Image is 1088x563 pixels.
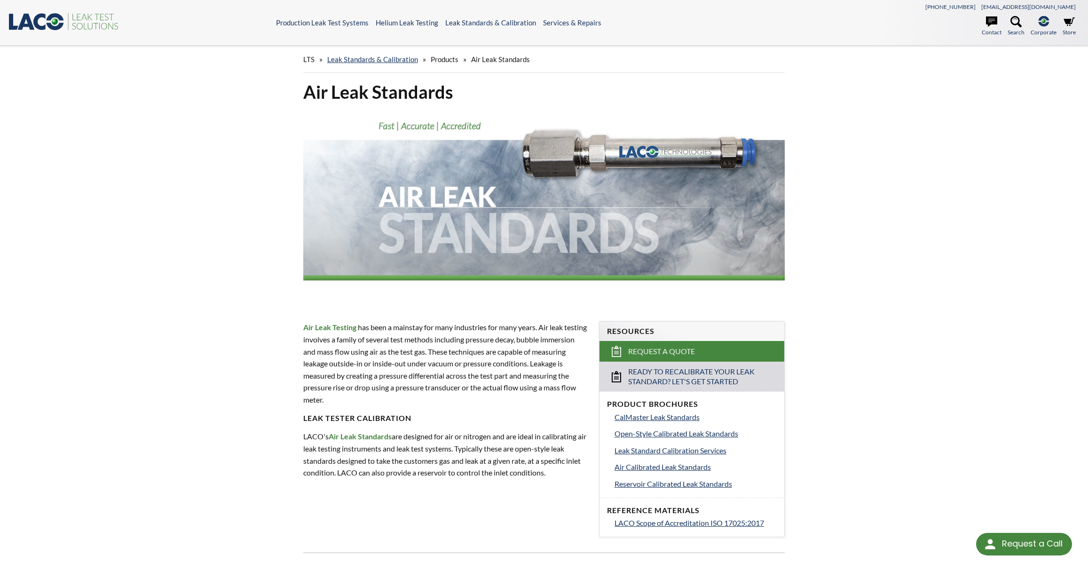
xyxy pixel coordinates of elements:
span: Products [431,55,458,63]
a: Search [1008,16,1025,37]
h4: Resources [607,326,777,336]
span: Open-Style Calibrated Leak Standards [615,429,738,438]
h1: Air Leak Standards [303,80,785,103]
a: Leak Standards & Calibration [327,55,418,63]
img: Air Leak Standards header [303,111,785,304]
p: LACO's are designed for air or nitrogen and are ideal in calibrating air leak testing instruments... [303,430,588,478]
span: LACO Scope of Accreditation ISO 17025:2017 [615,518,764,527]
span: Leak Standard Calibration Services [615,446,726,455]
strong: Air Leak Standards [329,432,392,441]
span: LTS [303,55,315,63]
a: Leak Standard Calibration Services [615,444,777,457]
a: CalMaster Leak Standards [615,411,777,423]
a: Production Leak Test Systems [276,18,369,27]
span: Reservoir Calibrated Leak Standards [615,479,732,488]
a: LACO Scope of Accreditation ISO 17025:2017 [615,517,777,529]
div: Request a Call [976,533,1072,555]
a: Leak Standards & Calibration [445,18,536,27]
a: [EMAIL_ADDRESS][DOMAIN_NAME] [981,3,1076,10]
a: [PHONE_NUMBER] [925,3,976,10]
a: Request a Quote [599,341,784,362]
a: Reservoir Calibrated Leak Standards [615,478,777,490]
img: round button [983,537,998,552]
div: Request a Call [1002,533,1063,555]
p: has been a mainstay for many industries for many years. Air leak testing involves a family of sev... [303,321,588,405]
h4: Leak Tester Calibration [303,413,588,423]
span: Request a Quote [628,347,695,357]
a: Open-Style Calibrated Leak Standards [615,428,777,440]
a: Helium Leak Testing [376,18,438,27]
span: Ready to Recalibrate Your Leak Standard? Let's Get Started [628,367,758,387]
h4: Product Brochures [607,399,777,409]
span: Air Calibrated Leak Standards [615,462,711,471]
span: Air Leak Standards [471,55,530,63]
a: Services & Repairs [543,18,601,27]
a: Air Calibrated Leak Standards [615,461,777,473]
div: » » » [303,46,785,73]
h4: Reference Materials [607,506,777,515]
strong: Air Leak Testing [303,323,356,332]
span: CalMaster Leak Standards [615,412,700,421]
a: Store [1063,16,1076,37]
a: Ready to Recalibrate Your Leak Standard? Let's Get Started [599,362,784,391]
span: Corporate [1031,28,1056,37]
a: Contact [982,16,1001,37]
